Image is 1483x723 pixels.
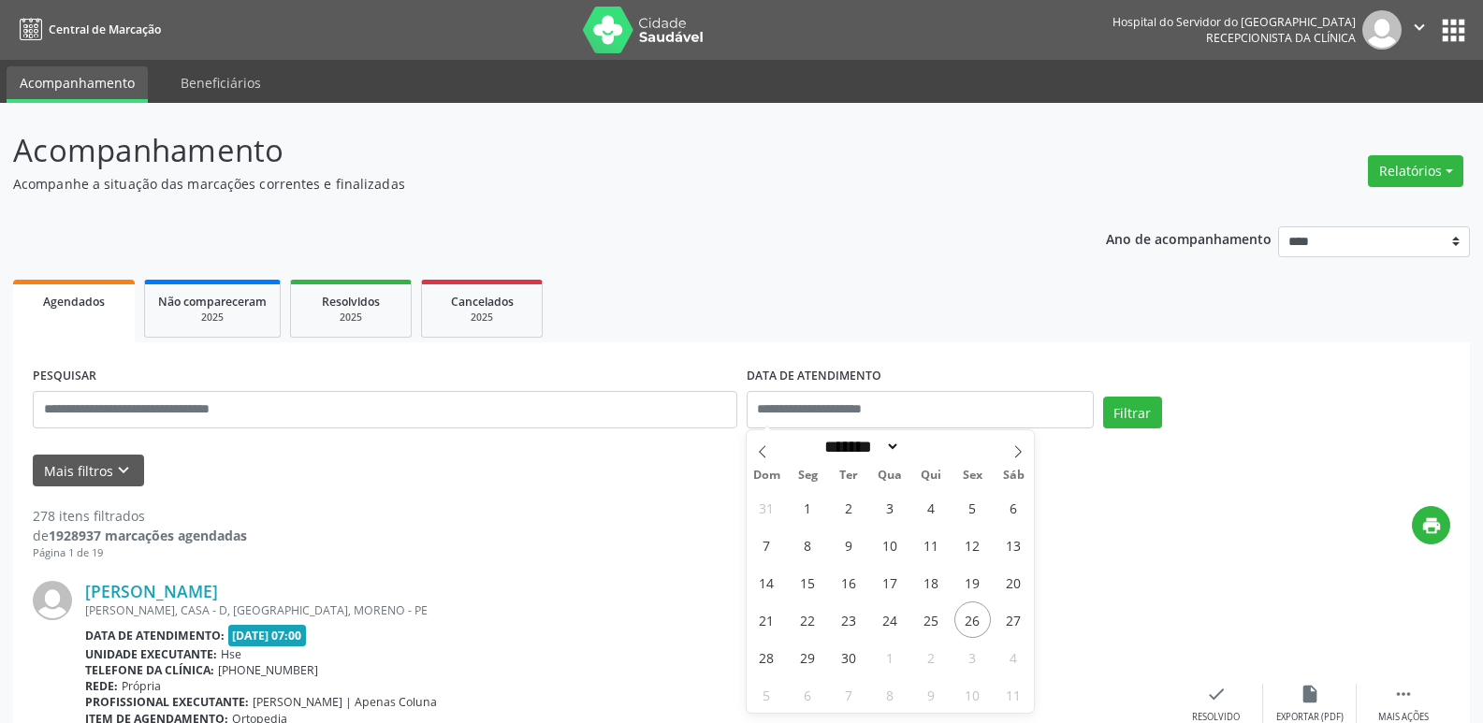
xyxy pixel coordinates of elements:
button:  [1402,10,1437,50]
span: Setembro 1, 2025 [790,489,826,526]
b: Data de atendimento: [85,628,225,643]
i:  [1393,684,1414,704]
div: 2025 [435,311,529,325]
span: [PHONE_NUMBER] [218,662,318,678]
span: Outubro 1, 2025 [872,639,909,675]
span: Outubro 11, 2025 [996,676,1032,713]
span: Sex [952,470,993,482]
input: Year [900,437,962,456]
span: Própria [122,678,161,694]
p: Acompanhe a situação das marcações correntes e finalizadas [13,174,1033,194]
span: Resolvidos [322,294,380,310]
b: Rede: [85,678,118,694]
b: Unidade executante: [85,646,217,662]
span: Setembro 25, 2025 [913,601,950,638]
p: Ano de acompanhamento [1106,226,1272,250]
span: Setembro 7, 2025 [749,527,785,563]
button: Relatórios [1368,155,1463,187]
span: Outubro 6, 2025 [790,676,826,713]
span: Setembro 26, 2025 [954,601,991,638]
span: Setembro 24, 2025 [872,601,909,638]
span: Setembro 17, 2025 [872,564,909,600]
div: [PERSON_NAME], CASA - D, [GEOGRAPHIC_DATA], MORENO - PE [85,602,1170,618]
span: Setembro 15, 2025 [790,564,826,600]
b: Telefone da clínica: [85,662,214,678]
i: check [1206,684,1227,704]
span: Setembro 10, 2025 [872,527,909,563]
img: img [33,581,72,620]
b: Profissional executante: [85,694,249,710]
span: Outubro 9, 2025 [913,676,950,713]
a: Beneficiários [167,66,274,99]
a: [PERSON_NAME] [85,581,218,601]
span: Setembro 13, 2025 [996,527,1032,563]
span: Outubro 10, 2025 [954,676,991,713]
span: Outubro 7, 2025 [831,676,867,713]
span: Agosto 31, 2025 [749,489,785,526]
span: Seg [787,470,828,482]
span: Qua [869,470,910,482]
div: Hospital do Servidor do [GEOGRAPHIC_DATA] [1112,14,1356,30]
i: insert_drive_file [1300,684,1320,704]
span: Setembro 12, 2025 [954,527,991,563]
button: apps [1437,14,1470,47]
label: PESQUISAR [33,362,96,391]
span: Setembro 11, 2025 [913,527,950,563]
div: de [33,526,247,545]
span: Cancelados [451,294,514,310]
div: 2025 [304,311,398,325]
span: Setembro 28, 2025 [749,639,785,675]
span: Setembro 3, 2025 [872,489,909,526]
span: Outubro 3, 2025 [954,639,991,675]
i: print [1421,515,1442,536]
i: keyboard_arrow_down [113,460,134,481]
span: Setembro 5, 2025 [954,489,991,526]
span: Setembro 20, 2025 [996,564,1032,600]
span: Outubro 4, 2025 [996,639,1032,675]
button: Filtrar [1103,397,1162,428]
span: Setembro 14, 2025 [749,564,785,600]
span: Setembro 27, 2025 [996,601,1032,638]
div: 278 itens filtrados [33,506,247,526]
span: Qui [910,470,952,482]
span: [PERSON_NAME] | Apenas Coluna [253,694,437,710]
span: Setembro 16, 2025 [831,564,867,600]
span: Central de Marcação [49,22,161,37]
span: Dom [747,470,788,482]
span: Setembro 6, 2025 [996,489,1032,526]
span: Setembro 8, 2025 [790,527,826,563]
span: Setembro 2, 2025 [831,489,867,526]
span: Recepcionista da clínica [1206,30,1356,46]
label: DATA DE ATENDIMENTO [747,362,881,391]
span: Não compareceram [158,294,267,310]
span: Setembro 23, 2025 [831,601,867,638]
div: 2025 [158,311,267,325]
span: Agendados [43,294,105,310]
a: Acompanhamento [7,66,148,103]
select: Month [819,437,901,456]
span: Setembro 29, 2025 [790,639,826,675]
span: Setembro 30, 2025 [831,639,867,675]
button: Mais filtroskeyboard_arrow_down [33,455,144,487]
span: [DATE] 07:00 [228,625,307,646]
button: print [1412,506,1450,544]
span: Sáb [993,470,1034,482]
span: Outubro 8, 2025 [872,676,909,713]
span: Ter [828,470,869,482]
div: Página 1 de 19 [33,545,247,561]
span: Hse [221,646,241,662]
p: Acompanhamento [13,127,1033,174]
span: Setembro 9, 2025 [831,527,867,563]
img: img [1362,10,1402,50]
span: Setembro 4, 2025 [913,489,950,526]
span: Outubro 2, 2025 [913,639,950,675]
span: Setembro 19, 2025 [954,564,991,600]
span: Outubro 5, 2025 [749,676,785,713]
i:  [1409,17,1430,37]
span: Setembro 21, 2025 [749,601,785,638]
span: Setembro 18, 2025 [913,564,950,600]
a: Central de Marcação [13,14,161,45]
span: Setembro 22, 2025 [790,601,826,638]
strong: 1928937 marcações agendadas [49,527,247,544]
